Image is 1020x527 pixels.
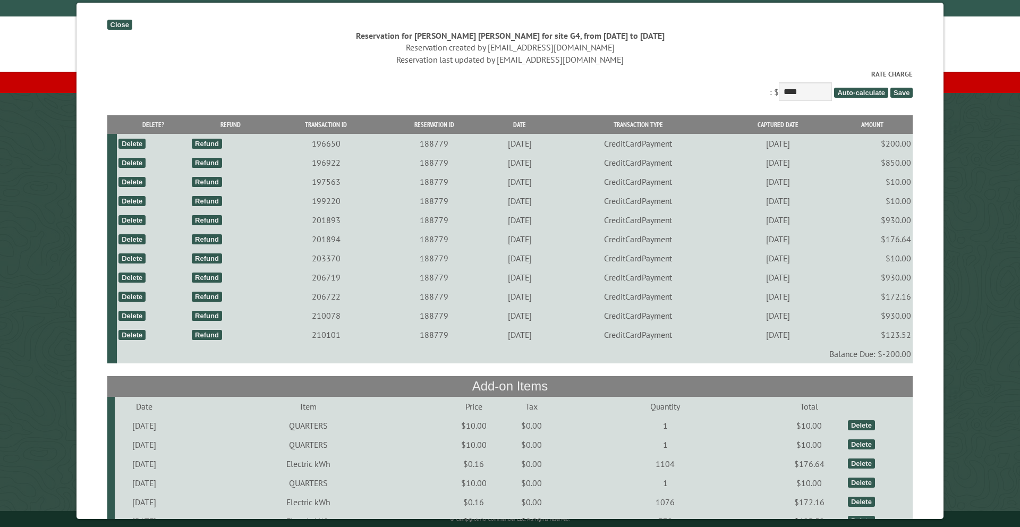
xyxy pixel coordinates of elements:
th: Captured Date [724,115,832,134]
td: [DATE] [487,191,552,210]
td: $850.00 [832,153,913,172]
td: $0.00 [505,454,558,473]
td: $0.16 [442,454,505,473]
div: Delete [118,273,146,283]
td: $930.00 [832,210,913,229]
div: Delete [848,458,875,469]
div: Delete [118,215,146,225]
td: [DATE] [115,454,174,473]
td: [DATE] [724,229,832,249]
td: 196650 [271,134,381,153]
th: Transaction Type [552,115,724,134]
td: 188779 [381,287,487,306]
td: $10.00 [772,473,846,492]
div: Reservation created by [EMAIL_ADDRESS][DOMAIN_NAME] [107,41,913,53]
td: Balance Due: $-200.00 [117,344,913,363]
td: $10.00 [772,435,846,454]
td: [DATE] [487,229,552,249]
div: Delete [118,234,146,244]
td: 188779 [381,325,487,344]
div: Delete [848,478,875,488]
td: 1 [558,435,772,454]
td: [DATE] [115,416,174,435]
td: 206719 [271,268,381,287]
td: 199220 [271,191,381,210]
td: [DATE] [487,325,552,344]
small: © Campground Commander LLC. All rights reserved. [450,515,570,522]
td: CreditCardPayment [552,287,724,306]
td: $176.64 [832,229,913,249]
td: [DATE] [724,249,832,268]
td: [DATE] [115,492,174,512]
div: Delete [848,497,875,507]
td: [DATE] [724,268,832,287]
td: 188779 [381,153,487,172]
td: 188779 [381,229,487,249]
td: Electric kWh [174,492,442,512]
td: [DATE] [724,153,832,172]
td: $930.00 [832,306,913,325]
td: CreditCardPayment [552,210,724,229]
td: CreditCardPayment [552,191,724,210]
td: 203370 [271,249,381,268]
td: [DATE] [724,287,832,306]
div: Refund [192,273,222,283]
td: CreditCardPayment [552,153,724,172]
td: CreditCardPayment [552,229,724,249]
div: Delete [118,330,146,340]
div: Refund [192,330,222,340]
td: Quantity [558,397,772,416]
div: Delete [118,139,146,149]
td: [DATE] [724,306,832,325]
td: 1 [558,473,772,492]
td: [DATE] [115,435,174,454]
td: $10.00 [442,473,505,492]
td: CreditCardPayment [552,325,724,344]
div: Delete [848,516,875,526]
td: 1104 [558,454,772,473]
td: $176.64 [772,454,846,473]
td: $10.00 [442,416,505,435]
td: $172.16 [832,287,913,306]
td: 188779 [381,268,487,287]
div: Close [107,20,132,30]
td: [DATE] [487,268,552,287]
td: 188779 [381,306,487,325]
label: Rate Charge [107,69,913,79]
div: Refund [192,292,222,302]
td: 188779 [381,210,487,229]
span: Save [890,88,913,98]
td: CreditCardPayment [552,249,724,268]
div: Delete [848,439,875,449]
td: [DATE] [487,172,552,191]
td: Tax [505,397,558,416]
td: [DATE] [487,249,552,268]
td: [DATE] [487,134,552,153]
td: [DATE] [724,134,832,153]
div: Refund [192,196,222,206]
th: Transaction ID [271,115,381,134]
td: $123.52 [832,325,913,344]
td: Price [442,397,505,416]
td: $10.00 [832,249,913,268]
td: 188779 [381,249,487,268]
th: Add-on Items [107,376,913,396]
td: $0.00 [505,416,558,435]
td: $172.16 [772,492,846,512]
td: CreditCardPayment [552,172,724,191]
td: QUARTERS [174,435,442,454]
td: Total [772,397,846,416]
td: CreditCardPayment [552,306,724,325]
td: [DATE] [115,473,174,492]
td: $10.00 [832,172,913,191]
div: Delete [118,253,146,263]
td: [DATE] [487,306,552,325]
td: $10.00 [442,435,505,454]
td: [DATE] [724,191,832,210]
td: $930.00 [832,268,913,287]
td: 188779 [381,172,487,191]
th: Amount [832,115,913,134]
td: 210101 [271,325,381,344]
th: Date [487,115,552,134]
td: 197563 [271,172,381,191]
